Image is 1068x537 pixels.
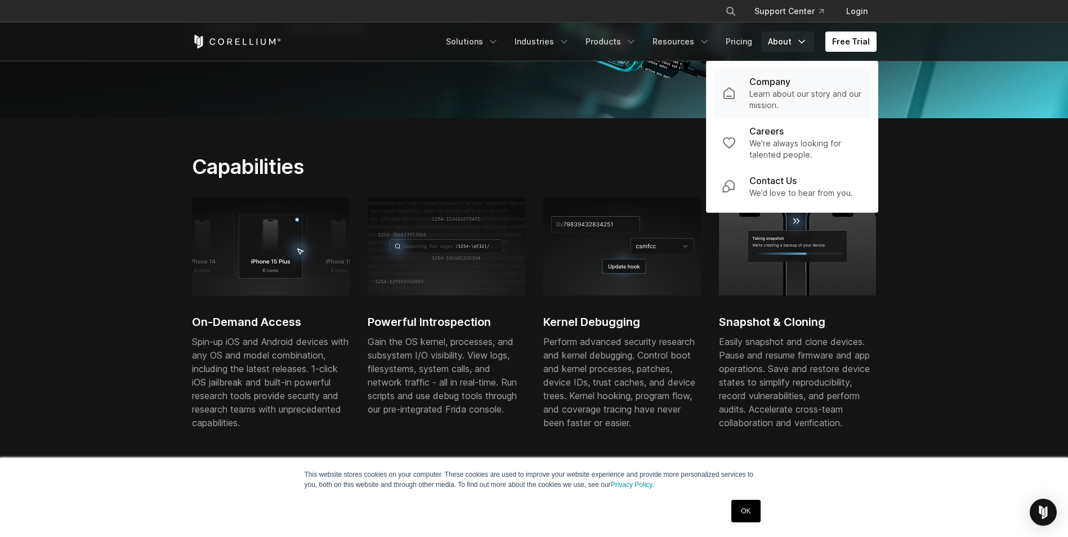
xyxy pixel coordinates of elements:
[749,75,790,88] p: Company
[368,197,525,295] img: Coding illustration
[749,124,784,138] p: Careers
[305,469,764,490] p: This website stores cookies on your computer. These cookies are used to improve your website expe...
[192,197,350,295] img: iPhone 15 Plus; 6 cores
[719,335,877,429] div: Easily snapshot and clone devices. Pause and resume firmware and app operations. Save and restore...
[646,32,717,52] a: Resources
[761,32,814,52] a: About
[719,197,877,295] img: Process of taking snapshot and creating a backup of the iPhone virtual device.
[719,314,877,330] h2: Snapshot & Cloning
[721,1,741,21] button: Search
[749,187,853,199] p: We’d love to hear from you.
[712,1,877,21] div: Navigation Menu
[192,314,350,330] h2: On-Demand Access
[508,32,577,52] a: Industries
[368,335,525,416] div: Gain the OS kernel, processes, and subsystem I/O visibility. View logs, filesystems, system calls...
[192,35,281,48] a: Corellium Home
[713,167,871,205] a: Contact Us We’d love to hear from you.
[543,314,701,330] h2: Kernel Debugging
[192,335,350,429] div: Spin-up iOS and Android devices with any OS and model combination, including the latest releases....
[192,154,641,179] h2: Capabilities
[745,1,833,21] a: Support Center
[1030,499,1057,526] div: Open Intercom Messenger
[749,174,797,187] p: Contact Us
[837,1,877,21] a: Login
[439,32,506,52] a: Solutions
[611,481,654,489] a: Privacy Policy.
[713,118,871,167] a: Careers We're always looking for talented people.
[749,88,862,111] p: Learn about our story and our mission.
[543,197,701,295] img: Kernel debugging, update hook
[825,32,877,52] a: Free Trial
[368,314,525,330] h2: Powerful Introspection
[731,500,760,522] a: OK
[713,68,871,118] a: Company Learn about our story and our mission.
[439,32,877,52] div: Navigation Menu
[579,32,644,52] a: Products
[543,335,701,429] div: Perform advanced security research and kernel debugging. Control boot and kernel processes, patch...
[719,32,759,52] a: Pricing
[749,138,862,160] p: We're always looking for talented people.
